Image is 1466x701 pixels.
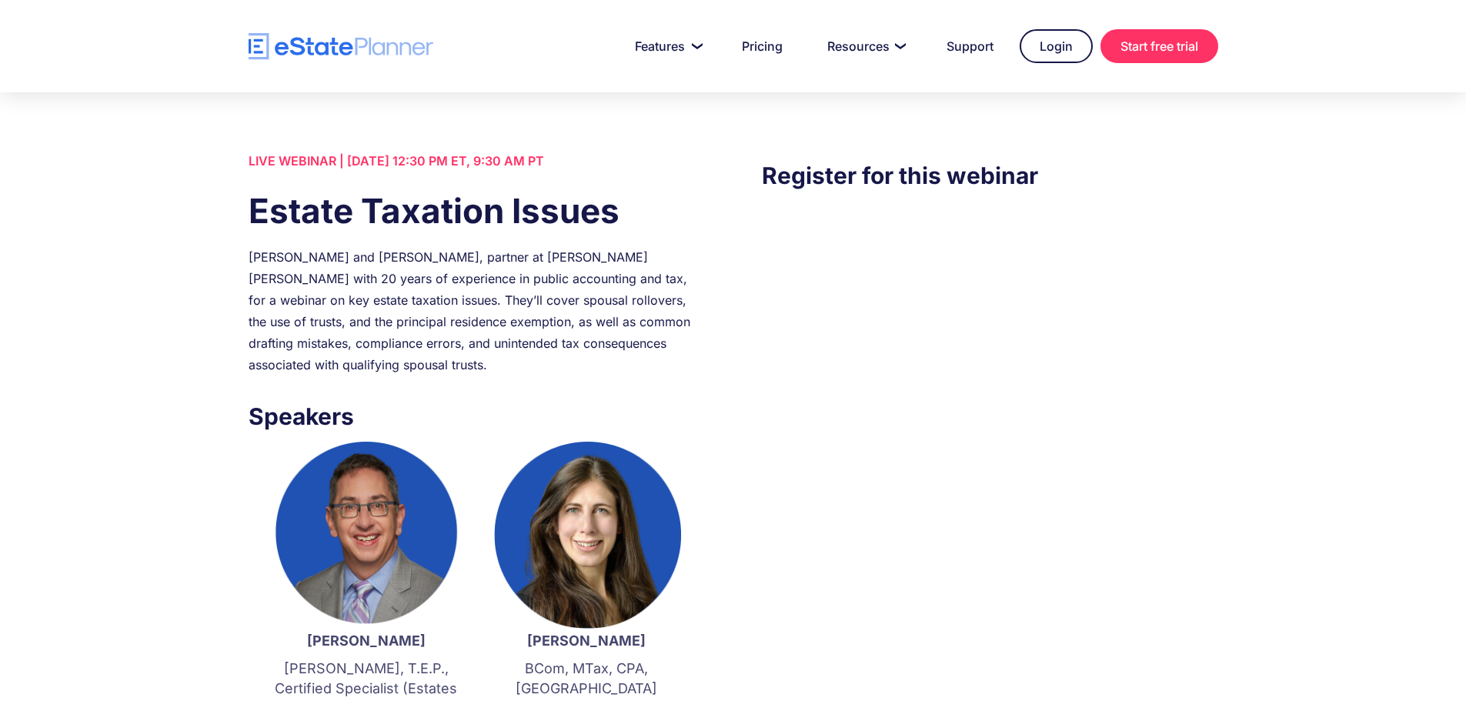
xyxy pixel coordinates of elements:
[249,150,704,172] div: LIVE WEBINAR | [DATE] 12:30 PM ET, 9:30 AM PT
[249,399,704,434] h3: Speakers
[1020,29,1093,63] a: Login
[527,633,646,649] strong: [PERSON_NAME]
[249,187,704,235] h1: Estate Taxation Issues
[492,659,681,699] p: BCom, MTax, CPA, [GEOGRAPHIC_DATA]
[249,33,433,60] a: home
[928,31,1012,62] a: Support
[809,31,920,62] a: Resources
[1100,29,1218,63] a: Start free trial
[249,246,704,376] div: [PERSON_NAME] and [PERSON_NAME], partner at [PERSON_NAME] [PERSON_NAME] with 20 years of experien...
[307,633,426,649] strong: [PERSON_NAME]
[762,224,1217,486] iframe: Form 0
[723,31,801,62] a: Pricing
[616,31,716,62] a: Features
[762,158,1217,193] h3: Register for this webinar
